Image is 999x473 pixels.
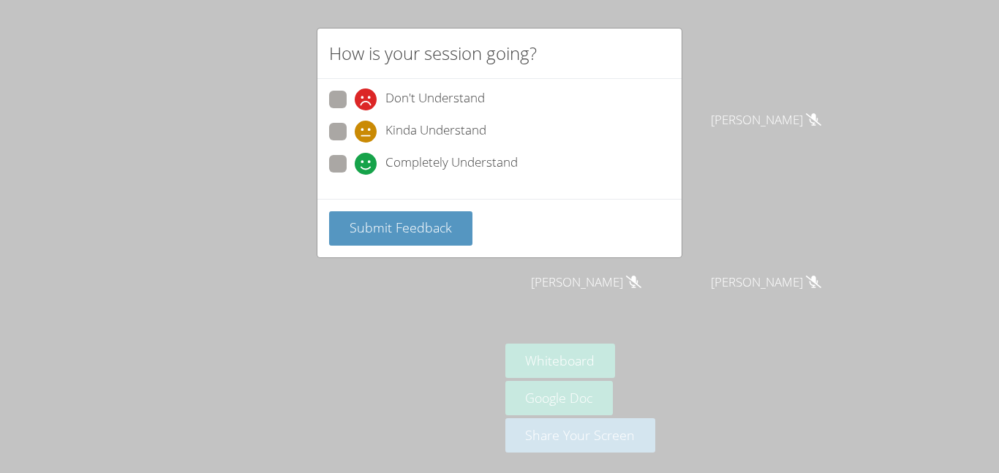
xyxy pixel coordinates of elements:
[350,219,452,236] span: Submit Feedback
[385,121,486,143] span: Kinda Understand
[385,153,518,175] span: Completely Understand
[329,40,537,67] h2: How is your session going?
[385,88,485,110] span: Don't Understand
[329,211,472,246] button: Submit Feedback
